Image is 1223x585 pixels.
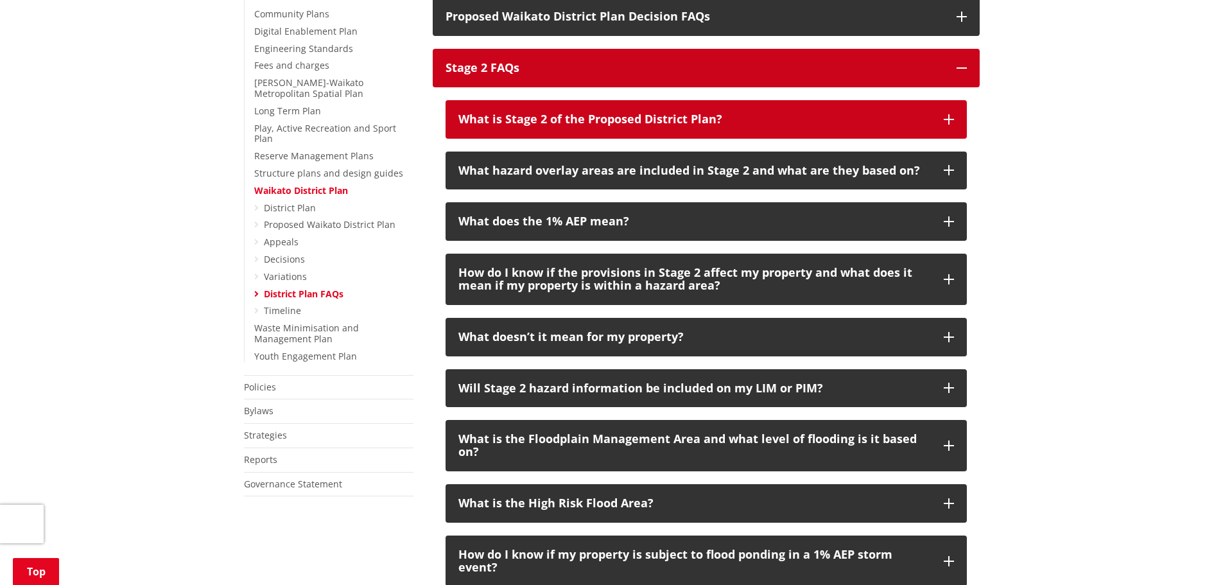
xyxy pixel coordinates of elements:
[264,218,395,231] a: Proposed Waikato District Plan
[446,100,967,139] button: What is Stage 2 of the Proposed District Plan?
[254,322,359,345] a: Waste Minimisation and Management Plan
[264,288,343,300] a: District Plan FAQs
[446,420,967,471] button: What is the Floodplain Management Area and what level of flooding is it based on?
[446,318,967,356] button: What doesn’t it mean for my property?
[458,215,931,228] h3: What does the 1% AEP mean?
[458,266,931,292] h3: How do I know if the provisions in Stage 2 affect my property and what does it mean if my propert...
[254,76,363,100] a: [PERSON_NAME]-Waikato Metropolitan Spatial Plan
[458,164,931,177] h3: What hazard overlay areas are included in Stage 2 and what are they based on?
[446,484,967,523] button: What is the High Risk Flood Area?
[254,167,403,179] a: Structure plans and design guides
[254,150,374,162] a: Reserve Management Plans
[446,10,944,23] h3: Proposed Waikato District Plan Decision FAQs
[244,478,342,490] a: Governance Statement
[254,350,357,362] a: Youth Engagement Plan
[244,405,273,417] a: Bylaws
[446,62,944,74] h3: Stage 2 FAQs
[244,429,287,441] a: Strategies
[446,202,967,241] button: What does the 1% AEP mean?
[264,270,307,283] a: Variations
[254,25,358,37] a: Digital Enablement Plan
[433,49,980,87] button: Stage 2 FAQs
[244,453,277,466] a: Reports
[254,59,329,71] a: Fees and charges
[446,152,967,190] button: What hazard overlay areas are included in Stage 2 and what are they based on?
[13,558,59,585] a: Top
[264,304,301,317] a: Timeline
[1164,531,1210,577] iframe: Messenger Launcher
[254,184,348,196] a: Waikato District Plan
[254,42,353,55] a: Engineering Standards
[458,382,931,395] h3: Will Stage 2 hazard information be included on my LIM or PIM?
[446,254,967,305] button: How do I know if the provisions in Stage 2 affect my property and what does it mean if my propert...
[458,331,931,344] h3: What doesn’t it mean for my property?
[458,548,931,574] h3: How do I know if my property is subject to flood ponding in a 1% AEP storm event?
[458,113,931,126] h3: What is Stage 2 of the Proposed District Plan?
[264,253,305,265] a: Decisions
[458,497,931,510] h3: What is the High Risk Flood Area?
[446,369,967,408] button: Will Stage 2 hazard information be included on my LIM or PIM?
[264,236,299,248] a: Appeals
[244,381,276,393] a: Policies
[254,105,321,117] a: Long Term Plan
[458,433,931,458] h3: What is the Floodplain Management Area and what level of flooding is it based on?
[254,8,329,20] a: Community Plans
[264,202,316,214] a: District Plan
[254,122,396,145] a: Play, Active Recreation and Sport Plan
